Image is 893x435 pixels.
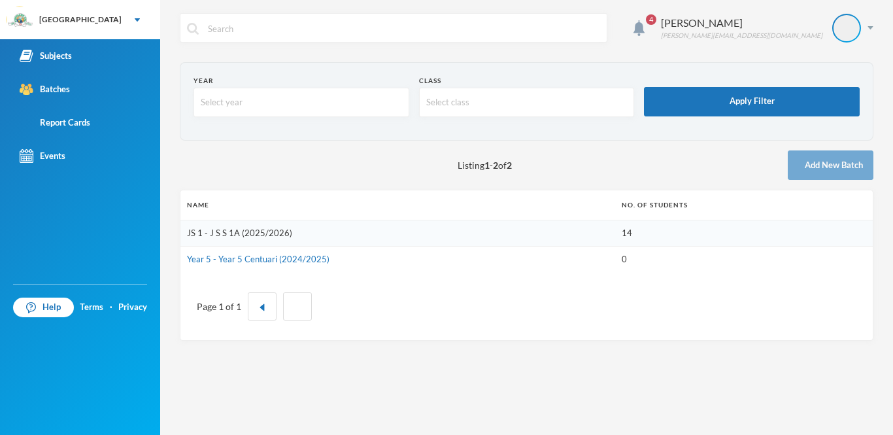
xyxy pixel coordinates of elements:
div: · [110,301,112,314]
div: [PERSON_NAME][EMAIL_ADDRESS][DOMAIN_NAME] [661,31,822,41]
a: Help [13,298,74,317]
div: Batches [20,82,70,96]
button: Apply Filter [644,87,860,116]
div: Page 1 of 1 [197,300,241,313]
div: Subjects [20,49,72,63]
div: Class [419,76,635,86]
img: STUDENT [834,15,860,41]
a: Privacy [118,301,147,314]
div: Year [194,76,409,86]
img: search [187,23,199,35]
button: Add New Batch [779,150,873,180]
input: Search [207,14,600,43]
td: 14 [611,220,830,247]
b: 1 [480,160,485,171]
th: Name [180,190,611,220]
th: No. of students [611,190,830,220]
a: Year 5 - Year 5 Centuari (2024/2025) [187,254,329,264]
a: JS 1 - J S S 1A (2025/2026) [187,228,292,238]
div: Select year [201,96,390,109]
img: ... [850,228,852,239]
b: 2 [488,160,494,171]
img: ... [850,255,852,266]
a: Terms [80,301,103,314]
img: logo [7,7,33,33]
div: Select class [426,96,616,109]
div: [PERSON_NAME] [661,15,822,31]
div: Report Cards [20,116,90,130]
div: [GEOGRAPHIC_DATA] [39,14,122,26]
div: Events [20,149,65,163]
b: 2 [502,160,507,171]
span: Listing - of [453,158,507,172]
td: 0 [611,247,830,273]
span: 4 [646,14,656,25]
